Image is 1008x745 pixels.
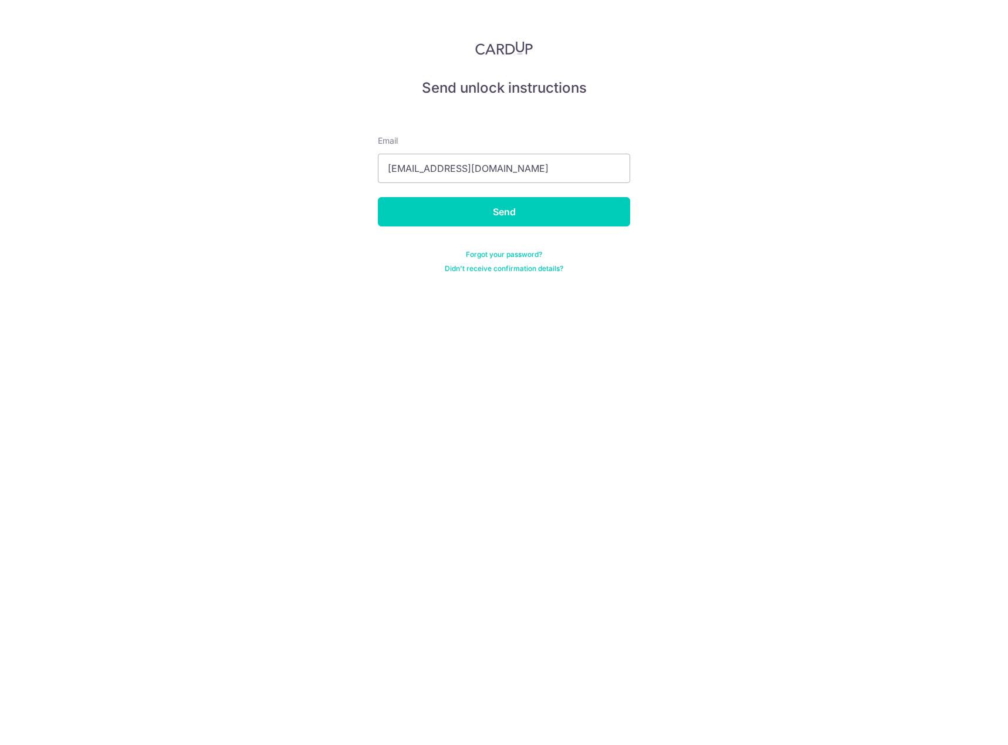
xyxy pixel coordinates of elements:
[445,264,563,273] a: Didn't receive confirmation details?
[378,136,398,145] span: translation missing: en.devise.label.Email
[466,250,542,259] a: Forgot your password?
[475,41,533,55] img: CardUp Logo
[378,79,630,97] h5: Send unlock instructions
[378,154,630,183] input: Enter your Email
[378,197,630,226] input: Send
